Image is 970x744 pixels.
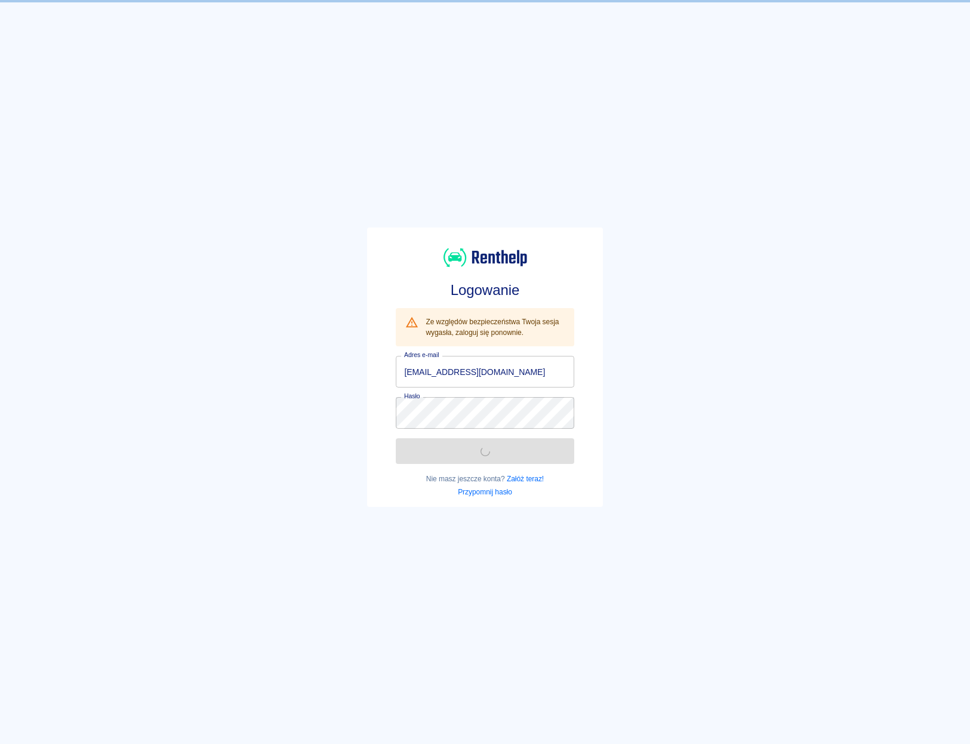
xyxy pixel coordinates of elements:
a: Załóż teraz! [507,475,544,483]
a: Przypomnij hasło [458,488,512,496]
p: Nie masz jeszcze konta? [396,474,574,484]
img: Renthelp logo [444,247,527,269]
label: Hasło [404,392,420,401]
h3: Logowanie [396,282,574,299]
label: Adres e-mail [404,351,439,359]
div: Ze względów bezpieczeństwa Twoja sesja wygasła, zaloguj się ponownie. [426,312,564,343]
